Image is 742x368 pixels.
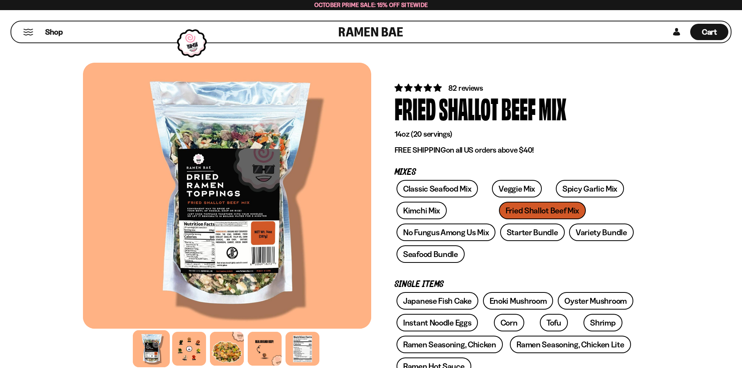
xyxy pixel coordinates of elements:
[569,224,634,241] a: Variety Bundle
[510,336,631,353] a: Ramen Seasoning, Chicken Lite
[395,145,636,155] p: on all US orders above $40!
[397,314,478,331] a: Instant Noodle Eggs
[23,29,33,35] button: Mobile Menu Trigger
[690,21,728,42] div: Cart
[500,224,565,241] a: Starter Bundle
[395,169,636,176] p: Mixes
[501,93,536,123] div: Beef
[397,224,495,241] a: No Fungus Among Us Mix
[395,83,443,93] span: 4.83 stars
[397,202,447,219] a: Kimchi Mix
[492,180,542,197] a: Veggie Mix
[45,24,63,40] a: Shop
[702,27,717,37] span: Cart
[397,336,503,353] a: Ramen Seasoning, Chicken
[558,292,633,310] a: Oyster Mushroom
[494,314,524,331] a: Corn
[397,245,465,263] a: Seafood Bundle
[45,27,63,37] span: Shop
[397,292,478,310] a: Japanese Fish Cake
[483,292,553,310] a: Enoki Mushroom
[539,93,566,123] div: Mix
[314,1,428,9] span: October Prime Sale: 15% off Sitewide
[439,93,498,123] div: Shallot
[397,180,478,197] a: Classic Seafood Mix
[395,281,636,288] p: Single Items
[448,83,483,93] span: 82 reviews
[395,129,636,139] p: 14oz (20 servings)
[583,314,622,331] a: Shrimp
[395,145,446,155] strong: FREE SHIPPING
[540,314,568,331] a: Tofu
[556,180,624,197] a: Spicy Garlic Mix
[395,93,436,123] div: Fried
